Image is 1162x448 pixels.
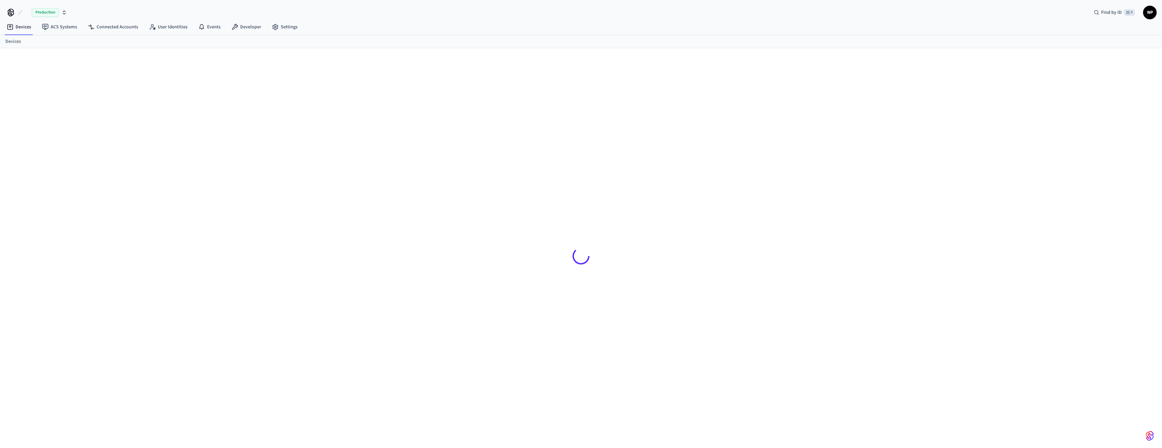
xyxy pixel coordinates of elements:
a: ACS Systems [36,21,82,33]
span: ⌘ K [1124,9,1135,16]
span: Find by ID [1101,9,1122,16]
span: Production [32,8,59,17]
a: Devices [5,38,21,45]
a: Connected Accounts [82,21,144,33]
button: NP [1143,6,1157,19]
a: Devices [1,21,36,33]
a: Events [193,21,226,33]
img: SeamLogoGradient.69752ec5.svg [1146,430,1154,441]
a: User Identities [144,21,193,33]
a: Settings [267,21,303,33]
a: Developer [226,21,267,33]
div: Find by ID⌘ K [1088,6,1140,19]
